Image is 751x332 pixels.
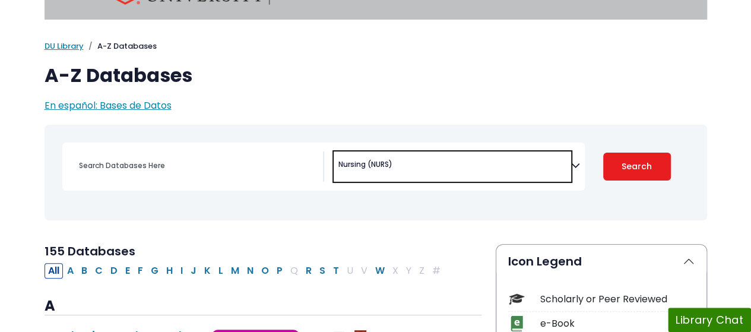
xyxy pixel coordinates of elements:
textarea: Search [395,162,400,171]
h3: A [45,298,481,315]
button: Filter Results T [329,263,343,279]
input: Search database by title or keyword [72,157,323,174]
button: Filter Results N [243,263,257,279]
button: Filter Results P [273,263,286,279]
button: Filter Results G [147,263,162,279]
a: DU Library [45,40,84,52]
button: Filter Results J [187,263,200,279]
nav: Search filters [45,125,707,220]
button: Filter Results M [227,263,243,279]
button: Icon Legend [496,245,706,278]
a: En español: Bases de Datos [45,99,172,112]
button: Filter Results K [201,263,214,279]
button: Filter Results L [215,263,227,279]
button: Filter Results C [91,263,106,279]
button: Filter Results D [107,263,121,279]
span: 155 Databases [45,243,135,260]
div: Scholarly or Peer Reviewed [540,292,695,306]
button: Filter Results R [302,263,315,279]
button: Filter Results A [64,263,77,279]
button: Filter Results B [78,263,91,279]
button: Filter Results F [134,263,147,279]
nav: breadcrumb [45,40,707,52]
li: A-Z Databases [84,40,157,52]
div: Alpha-list to filter by first letter of database name [45,263,445,277]
img: Icon Scholarly or Peer Reviewed [509,291,525,307]
button: Filter Results I [177,263,186,279]
button: Filter Results S [316,263,329,279]
li: Nursing (NURS) [334,159,392,170]
span: Nursing (NURS) [338,159,392,170]
button: Filter Results E [122,263,134,279]
button: Submit for Search Results [603,153,671,181]
h1: A-Z Databases [45,64,707,87]
button: Filter Results O [258,263,272,279]
button: Filter Results H [163,263,176,279]
button: All [45,263,63,279]
div: e-Book [540,317,695,331]
button: Library Chat [668,308,751,332]
img: Icon e-Book [509,315,525,331]
button: Filter Results W [372,263,388,279]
